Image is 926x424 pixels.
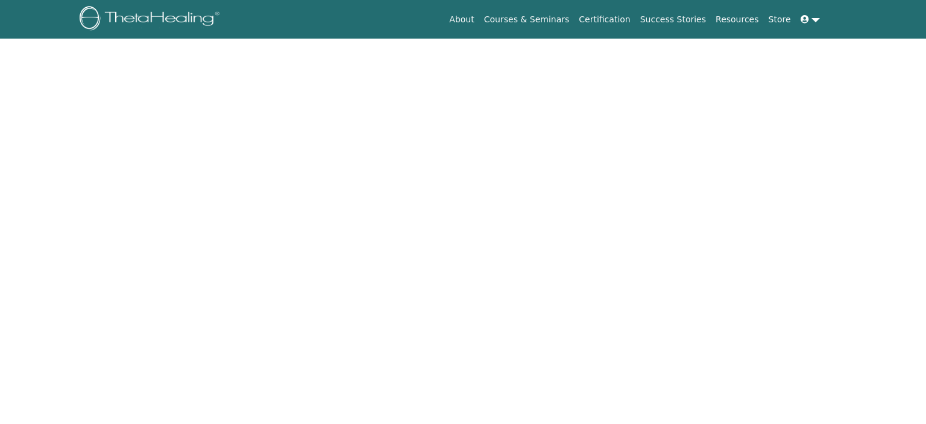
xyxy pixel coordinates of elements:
a: About [444,8,479,31]
img: logo.png [80,6,224,33]
a: Success Stories [635,8,711,31]
a: Certification [574,8,635,31]
a: Courses & Seminars [479,8,575,31]
a: Resources [711,8,764,31]
a: Store [764,8,796,31]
